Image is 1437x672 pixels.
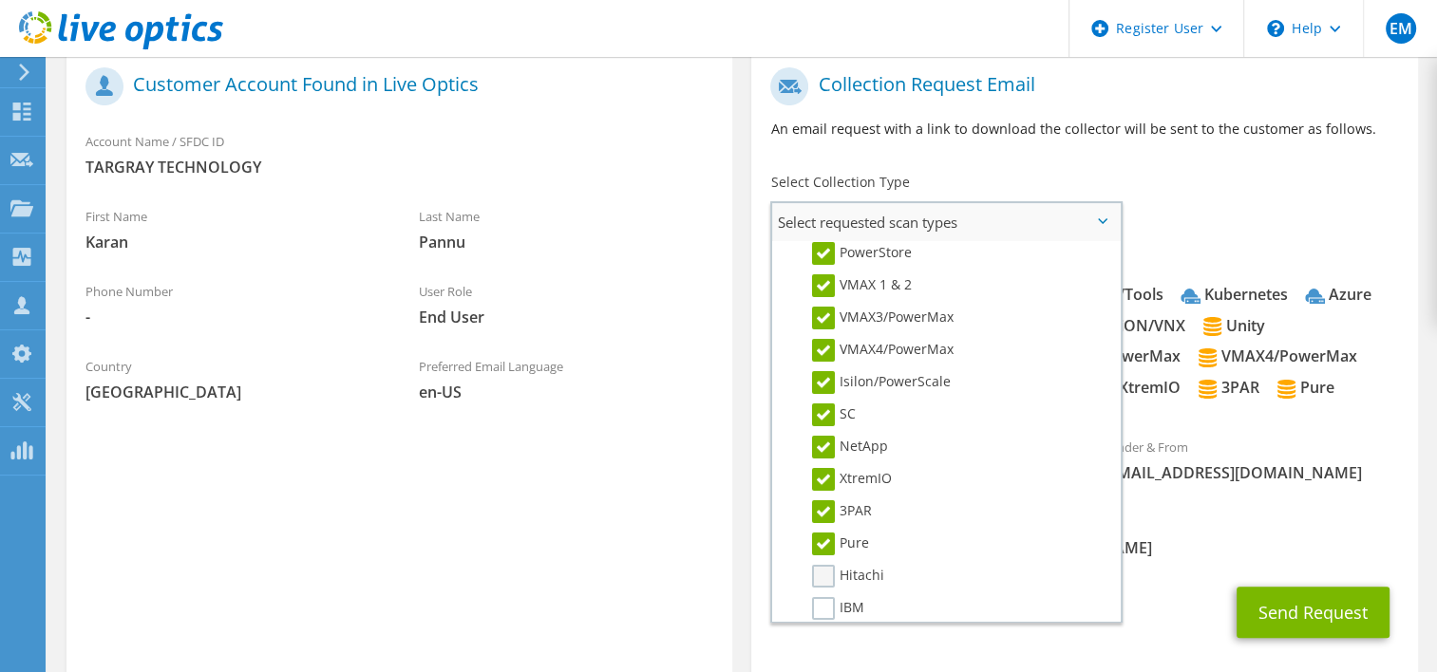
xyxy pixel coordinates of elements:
[812,500,872,523] label: 3PAR
[1104,462,1399,483] span: [EMAIL_ADDRESS][DOMAIN_NAME]
[1276,377,1333,399] div: Pure
[1085,427,1418,493] div: Sender & From
[770,173,909,192] label: Select Collection Type
[812,532,869,555] label: Pure
[1198,377,1258,399] div: 3PAR
[85,157,713,177] span: TARGRAY TECHNOLOGY
[66,121,732,187] div: Account Name / SFDC ID
[400,346,733,412] div: Preferred Email Language
[400,196,733,262] div: Last Name
[1095,377,1180,399] div: XtremIO
[1202,315,1264,337] div: Unity
[400,271,733,337] div: User Role
[1237,587,1390,638] button: Send Request
[812,274,912,297] label: VMAX 1 & 2
[812,436,888,458] label: NetApp
[419,382,714,402] span: en-US
[770,119,1398,140] p: An email request with a link to download the collector will be sent to the customer as follows.
[85,67,704,105] h1: Customer Account Found in Live Optics
[812,242,912,265] label: PowerStore
[770,67,1389,105] h1: Collection Request Email
[751,502,1417,568] div: CC & Reply To
[812,339,954,362] label: VMAX4/PowerMax
[66,346,400,412] div: Country
[1267,20,1284,37] svg: \n
[66,271,400,337] div: Phone Number
[1386,13,1416,44] span: EM
[85,232,381,252] span: Karan
[812,597,864,620] label: IBM
[66,196,400,262] div: First Name
[772,203,1119,241] span: Select requested scan types
[751,249,1417,418] div: Requested Collections
[419,232,714,252] span: Pannu
[812,468,892,491] label: XtremIO
[751,427,1085,493] div: To
[419,307,714,327] span: End User
[1305,284,1371,306] div: Azure
[812,371,951,394] label: Isilon/PowerScale
[85,307,381,327] span: -
[1181,284,1287,306] div: Kubernetes
[1082,284,1163,306] div: RVTools
[812,565,884,588] label: Hitachi
[1198,345,1356,367] div: VMAX4/PowerMax
[85,382,381,402] span: [GEOGRAPHIC_DATA]
[812,403,856,426] label: SC
[812,307,954,329] label: VMAX3/PowerMax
